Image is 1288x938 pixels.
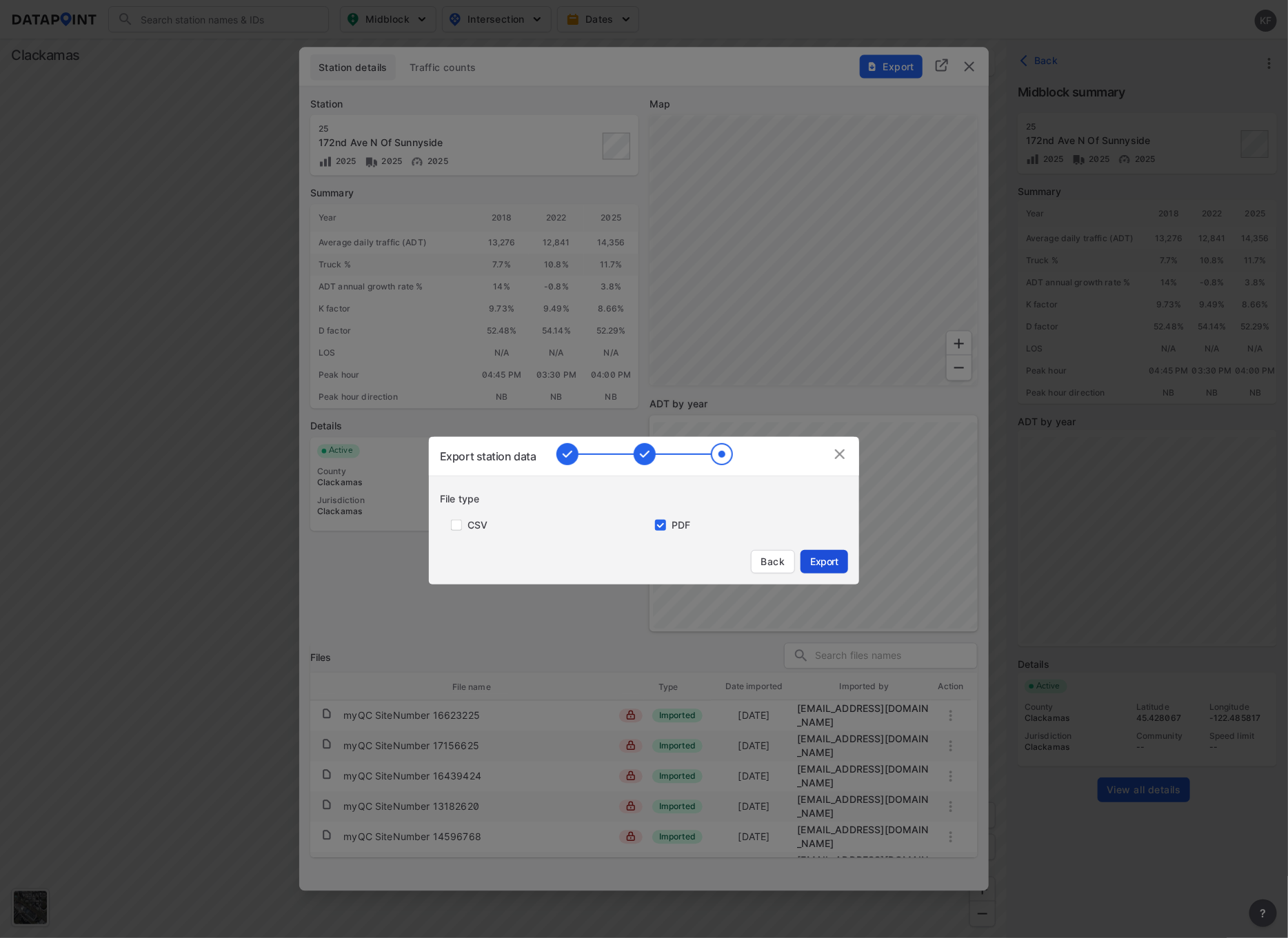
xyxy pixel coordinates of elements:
img: 1r8AAAAASUVORK5CYII= [556,443,733,465]
label: PDF [672,518,690,532]
span: Export [809,555,840,569]
span: Back [760,555,786,569]
label: CSV [467,518,487,532]
img: IvGo9hDFjq0U70AQfCTEoVEAFwAAAAASUVORK5CYII= [832,446,848,462]
div: File type [440,492,859,506]
div: Export station data [440,448,536,465]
